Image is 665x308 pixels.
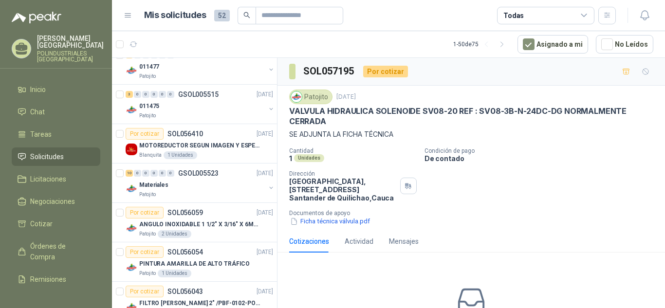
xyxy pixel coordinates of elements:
[214,10,230,21] span: 52
[150,91,158,98] div: 0
[126,65,137,76] img: Company Logo
[30,218,53,229] span: Cotizar
[150,170,158,177] div: 0
[12,170,100,188] a: Licitaciones
[126,262,137,273] img: Company Logo
[12,237,100,266] a: Órdenes de Compra
[289,210,661,217] p: Documentos de apoyo
[126,170,133,177] div: 10
[159,170,166,177] div: 0
[291,91,302,102] img: Company Logo
[257,169,273,178] p: [DATE]
[139,191,156,199] p: Patojito
[289,217,371,227] button: Ficha técnica válvula.pdf
[425,147,661,154] p: Condición de pago
[167,249,203,255] p: SOL056054
[139,220,260,229] p: ANGULO INOXIDABLE 1 1/2" X 3/16" X 6MTS
[30,129,52,140] span: Tareas
[126,128,164,140] div: Por cotizar
[178,91,219,98] p: GSOL005515
[164,151,197,159] div: 1 Unidades
[30,151,64,162] span: Solicitudes
[112,242,277,282] a: Por cotizarSOL056054[DATE] Company LogoPINTURA AMARILLA DE ALTO TRÁFICOPatojito1 Unidades
[30,196,75,207] span: Negociaciones
[257,248,273,257] p: [DATE]
[142,91,149,98] div: 0
[12,80,100,99] a: Inicio
[243,12,250,18] span: search
[30,274,66,285] span: Remisiones
[30,241,91,262] span: Órdenes de Compra
[139,259,250,269] p: PINTURA AMARILLA DE ALTO TRÁFICO
[112,124,277,163] a: Por cotizarSOL056410[DATE] Company LogoMOTOREDUCTOR SEGUN IMAGEN Y ESPECIFICACIONES ADJUNTASBlanq...
[425,154,661,163] p: De contado
[289,170,396,177] p: Dirección
[453,36,510,52] div: 1 - 50 de 75
[167,209,203,216] p: SOL056059
[289,154,292,163] p: 1
[30,84,46,95] span: Inicio
[167,130,203,137] p: SOL056410
[37,35,104,49] p: [PERSON_NAME] [GEOGRAPHIC_DATA]
[139,62,159,72] p: 011477
[303,64,355,79] h3: SOL057195
[363,66,408,77] div: Por cotizar
[126,49,275,80] a: 2 0 0 0 0 0 GSOL005496[DATE] Company Logo011477Patojito
[139,112,156,120] p: Patojito
[30,107,45,117] span: Chat
[294,154,324,162] div: Unidades
[126,144,137,155] img: Company Logo
[289,236,329,247] div: Cotizaciones
[139,72,156,80] p: Patojito
[289,106,653,127] p: VALVULA HIDRAULICA SOLENOIDE SV08-20 REF : SV08-3B-N-24DC-DG NORMALMENTE CERRADA
[139,270,156,277] p: Patojito
[389,236,419,247] div: Mensajes
[159,91,166,98] div: 0
[126,207,164,218] div: Por cotizar
[178,170,219,177] p: GSOL005523
[126,89,275,120] a: 3 0 0 0 0 0 GSOL005515[DATE] Company Logo011475Patojito
[503,10,524,21] div: Todas
[126,91,133,98] div: 3
[139,141,260,150] p: MOTOREDUCTOR SEGUN IMAGEN Y ESPECIFICACIONES ADJUNTAS
[12,147,100,166] a: Solicitudes
[289,129,653,140] p: SE ADJUNTA LA FICHA TÉCNICA
[167,91,174,98] div: 0
[257,287,273,296] p: [DATE]
[167,288,203,295] p: SOL056043
[289,90,332,104] div: Patojito
[12,125,100,144] a: Tareas
[126,183,137,195] img: Company Logo
[12,103,100,121] a: Chat
[112,203,277,242] a: Por cotizarSOL056059[DATE] Company LogoANGULO INOXIDABLE 1 1/2" X 3/16" X 6MTSPatojito2 Unidades
[139,230,156,238] p: Patojito
[139,181,168,190] p: Materiales
[596,35,653,54] button: No Leídos
[12,270,100,289] a: Remisiones
[12,192,100,211] a: Negociaciones
[158,230,191,238] div: 2 Unidades
[167,170,174,177] div: 0
[289,147,417,154] p: Cantidad
[126,246,164,258] div: Por cotizar
[345,236,373,247] div: Actividad
[336,92,356,102] p: [DATE]
[142,170,149,177] div: 0
[126,286,164,297] div: Por cotizar
[139,102,159,111] p: 011475
[257,129,273,139] p: [DATE]
[517,35,588,54] button: Asignado a mi
[134,170,141,177] div: 0
[134,91,141,98] div: 0
[12,215,100,233] a: Cotizar
[158,270,191,277] div: 1 Unidades
[257,90,273,99] p: [DATE]
[139,299,260,308] p: FILTRO [PERSON_NAME] 2" /PBF-0102-PO10-020A
[139,151,162,159] p: Blanquita
[126,104,137,116] img: Company Logo
[12,12,61,23] img: Logo peakr
[126,167,275,199] a: 10 0 0 0 0 0 GSOL005523[DATE] Company LogoMaterialesPatojito
[257,208,273,217] p: [DATE]
[289,177,396,202] p: [GEOGRAPHIC_DATA], [STREET_ADDRESS] Santander de Quilichao , Cauca
[126,222,137,234] img: Company Logo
